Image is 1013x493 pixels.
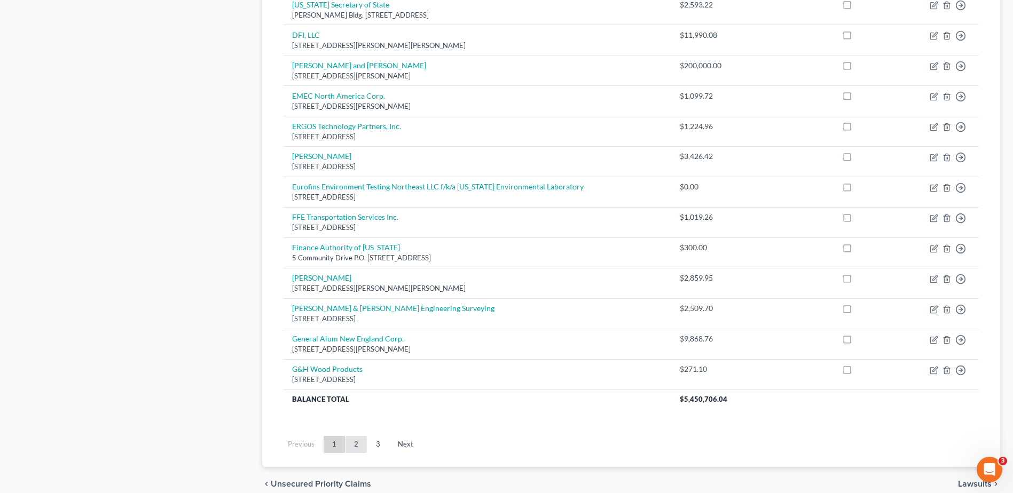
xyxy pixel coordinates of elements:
div: [STREET_ADDRESS] [292,162,663,172]
a: [PERSON_NAME] [292,152,351,161]
div: $200,000.00 [680,60,736,71]
th: Balance Total [284,389,671,409]
div: $2,859.95 [680,273,736,283]
a: EMEC North America Corp. [292,91,385,100]
a: G&H Wood Products [292,364,363,373]
a: [PERSON_NAME] & [PERSON_NAME] Engineering Surveying [292,304,494,313]
div: [STREET_ADDRESS] [292,314,663,324]
a: General Alum New England Corp. [292,334,404,343]
a: [PERSON_NAME] and [PERSON_NAME] [292,61,426,70]
iframe: Intercom live chat [977,457,1002,482]
div: [STREET_ADDRESS][PERSON_NAME] [292,71,663,81]
div: $300.00 [680,242,736,253]
i: chevron_right [992,480,1000,488]
div: $1,019.26 [680,212,736,222]
i: chevron_left [262,480,271,488]
a: 1 [324,436,345,453]
span: $5,450,706.04 [680,395,727,403]
div: [PERSON_NAME] Bldg. [STREET_ADDRESS] [292,10,663,20]
div: $1,099.72 [680,91,736,101]
div: $3,426.42 [680,151,736,162]
div: [STREET_ADDRESS][PERSON_NAME][PERSON_NAME] [292,41,663,51]
div: $11,990.08 [680,30,736,41]
div: $9,868.76 [680,333,736,344]
span: Lawsuits [958,480,992,488]
a: FFE Transportation Services Inc. [292,212,398,221]
a: 3 [367,436,389,453]
button: chevron_left Unsecured Priority Claims [262,480,371,488]
div: [STREET_ADDRESS] [292,132,663,142]
a: Eurofins Environment Testing Northeast LLC f/k/a [US_STATE] Environmental Laboratory [292,182,584,191]
div: [STREET_ADDRESS][PERSON_NAME][PERSON_NAME] [292,283,663,293]
button: Lawsuits chevron_right [958,480,1000,488]
div: [STREET_ADDRESS] [292,375,663,385]
div: $0.00 [680,181,736,192]
div: $2,509.70 [680,303,736,314]
a: ERGOS Technology Partners, Inc. [292,122,401,131]
span: Unsecured Priority Claims [271,480,371,488]
div: $1,224.96 [680,121,736,132]
div: $271.10 [680,364,736,375]
span: 3 [999,457,1007,465]
a: [PERSON_NAME] [292,273,351,282]
a: DFI, LLC [292,30,320,39]
a: Finance Authority of [US_STATE] [292,243,400,252]
div: [STREET_ADDRESS] [292,222,663,233]
div: [STREET_ADDRESS][PERSON_NAME] [292,101,663,112]
div: [STREET_ADDRESS] [292,192,663,202]
div: [STREET_ADDRESS][PERSON_NAME] [292,344,663,354]
a: Next [389,436,422,453]
div: 5 Community Drive P.O. [STREET_ADDRESS] [292,253,663,263]
a: 2 [345,436,367,453]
